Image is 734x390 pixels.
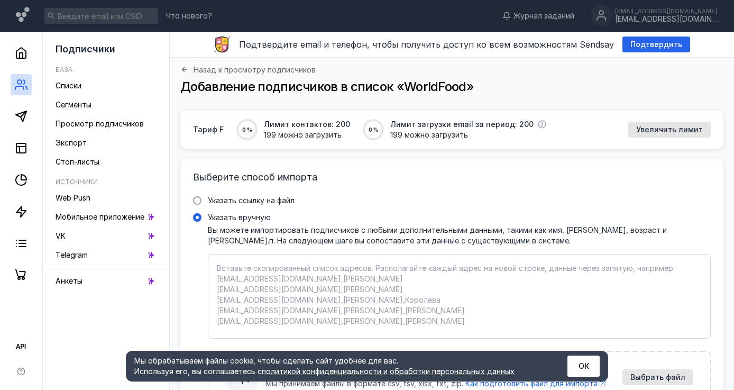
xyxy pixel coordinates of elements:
[390,119,534,130] span: Лимит загрузки email за период: 200
[208,213,271,222] span: Указать вручную
[194,66,316,74] span: Назад к просмотру подписчиков
[193,124,224,135] span: Тариф F
[56,178,98,186] h5: Источники
[567,356,600,377] button: ОК
[239,39,614,50] span: Подтвердите email и телефон, чтобы получить доступ ко всем возможностям Sendsay
[615,15,721,24] div: [EMAIL_ADDRESS][DOMAIN_NAME]
[134,356,542,377] div: Мы обрабатываем файлы cookie, чтобы сделать сайт удобнее для вас. Используя его, вы соглашаетесь c
[56,212,144,221] span: Мобильное приложение
[56,138,87,147] span: Экспорт
[264,130,350,140] span: 199 можно загрузить
[264,119,350,130] span: Лимит контактов: 200
[51,208,161,225] a: Мобильное приложение
[56,231,66,240] span: VK
[208,225,711,246] div: Вы можете импортировать подписчиков с любыми дополнительными данными, такими как имя, [PERSON_NAM...
[51,153,161,170] a: Стоп-листы
[56,157,99,166] span: Стоп-листы
[166,12,212,20] span: Что нового?
[265,378,463,389] span: Мы принимаем файлы в формате csv, tsv, xlsx, txt, zip.
[180,66,316,74] a: Назад к просмотру подписчиков
[630,40,682,49] span: Подтвердить
[193,172,711,183] h3: Выберите способ импорта
[622,37,690,52] button: Подтвердить
[56,193,90,202] span: Web Push
[44,8,158,24] input: Введите email или CSID
[513,11,574,21] span: Журнал заданий
[390,130,546,140] span: 199 можно загрузить
[56,119,144,128] span: Просмотр подписчиков
[615,8,721,14] div: [EMAIL_ADDRESS][DOMAIN_NAME]
[51,273,161,289] a: Анкеты
[51,77,161,94] a: Списки
[217,263,702,330] textarea: Указать вручнуюВы можете импортировать подписчиков с любыми дополнительными данными, такими как и...
[56,250,88,259] span: Telegram
[56,81,81,90] span: Списки
[497,11,580,21] a: Журнал заданий
[51,228,161,244] a: VK
[56,100,91,109] span: Сегменты
[622,369,693,385] button: Указать вручнуюВы можете импортировать подписчиков с любыми дополнительными данными, такими как и...
[51,247,161,264] a: Telegram
[51,115,161,132] a: Просмотр подписчиков
[208,196,295,205] span: Указать ссылку на файл
[56,276,82,285] span: Анкеты
[161,12,217,20] a: Что нового?
[636,125,703,134] span: Увеличить лимит
[51,134,161,151] a: Экспорт
[262,367,515,376] a: политикой конфиденциальности и обработки персональных данных
[180,79,474,94] span: Добавление подписчиков в список «WorldFood»
[465,378,605,389] a: Как подготовить файл для импорта
[56,66,72,74] h5: База
[51,96,161,113] a: Сегменты
[51,189,161,206] a: Web Push
[56,43,115,55] span: Подписчики
[628,122,711,138] button: Увеличить лимит
[630,373,685,382] span: Выбрать файл
[465,379,598,388] span: Как подготовить файл для импорта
